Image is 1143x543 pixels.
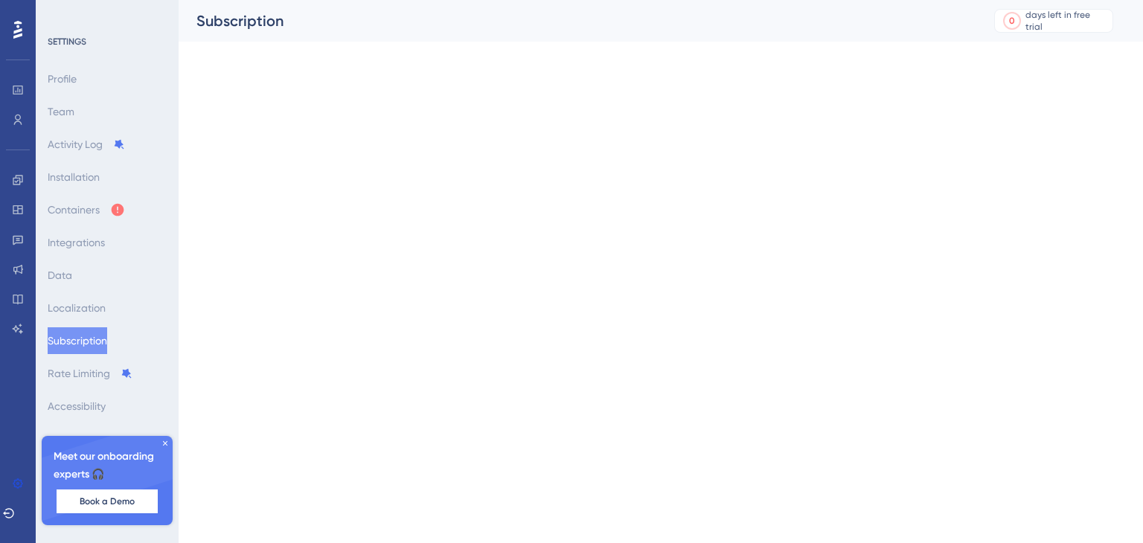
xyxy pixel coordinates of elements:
[48,393,106,420] button: Accessibility
[48,327,107,354] button: Subscription
[48,164,100,190] button: Installation
[48,65,77,92] button: Profile
[48,131,125,158] button: Activity Log
[48,262,72,289] button: Data
[48,295,106,321] button: Localization
[57,489,158,513] button: Book a Demo
[48,98,74,125] button: Team
[80,495,135,507] span: Book a Demo
[196,10,957,31] div: Subscription
[1009,15,1015,27] div: 0
[54,448,161,483] span: Meet our onboarding experts 🎧
[1025,9,1108,33] div: days left in free trial
[48,196,125,223] button: Containers
[48,360,132,387] button: Rate Limiting
[48,229,105,256] button: Integrations
[48,36,168,48] div: SETTINGS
